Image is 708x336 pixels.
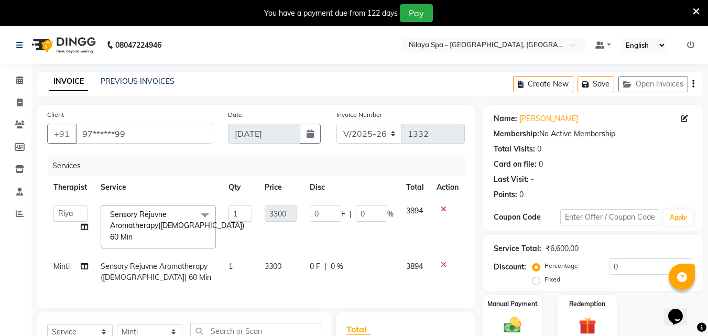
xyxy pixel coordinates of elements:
button: Open Invoices [618,76,688,92]
span: | [350,209,352,220]
div: - [531,174,534,185]
a: PREVIOUS INVOICES [101,77,175,86]
div: Membership: [494,128,539,139]
label: Percentage [544,261,578,270]
span: Sensory Rejuvne Aromatherapy([DEMOGRAPHIC_DATA]) 60 Min [110,210,244,242]
div: Services [48,156,473,176]
div: 0 [519,189,524,200]
button: Create New [513,76,573,92]
div: Service Total: [494,243,541,254]
span: 0 % [331,261,343,272]
div: Card on file: [494,159,537,170]
th: Therapist [47,176,94,199]
span: 3894 [406,206,423,215]
a: x [133,232,137,242]
div: You have a payment due from 122 days [264,8,398,19]
th: Total [400,176,431,199]
a: [PERSON_NAME] [519,113,578,124]
div: 0 [537,144,541,155]
label: Manual Payment [487,299,538,309]
th: Disc [303,176,400,199]
button: Pay [400,4,433,22]
button: Apply [663,210,693,225]
iframe: chat widget [664,294,698,326]
div: Discount: [494,262,526,273]
div: ₹6,600.00 [546,243,579,254]
div: Coupon Code [494,212,560,223]
span: 1 [228,262,233,271]
b: 08047224946 [115,30,161,60]
a: INVOICE [49,72,88,91]
span: | [324,261,326,272]
button: Save [578,76,614,92]
span: Total [346,324,371,335]
div: Name: [494,113,517,124]
div: Points: [494,189,517,200]
img: _cash.svg [498,315,527,335]
label: Invoice Number [336,110,382,120]
input: Search by Name/Mobile/Email/Code [75,124,212,144]
span: Minti [53,262,70,271]
img: logo [27,30,99,60]
span: % [387,209,394,220]
th: Qty [222,176,258,199]
div: No Active Membership [494,128,692,139]
label: Client [47,110,64,120]
th: Action [430,176,465,199]
span: 3300 [265,262,281,271]
div: Last Visit: [494,174,529,185]
div: Total Visits: [494,144,535,155]
input: Enter Offer / Coupon Code [560,209,659,225]
th: Price [258,176,303,199]
span: F [341,209,345,220]
span: Sensory Rejuvne Aromatherapy([DEMOGRAPHIC_DATA]) 60 Min [101,262,211,282]
button: +91 [47,124,77,144]
th: Service [94,176,222,199]
span: 0 F [310,261,320,272]
div: 0 [539,159,543,170]
span: 3894 [406,262,423,271]
label: Fixed [544,275,560,284]
label: Date [228,110,242,120]
label: Redemption [569,299,605,309]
